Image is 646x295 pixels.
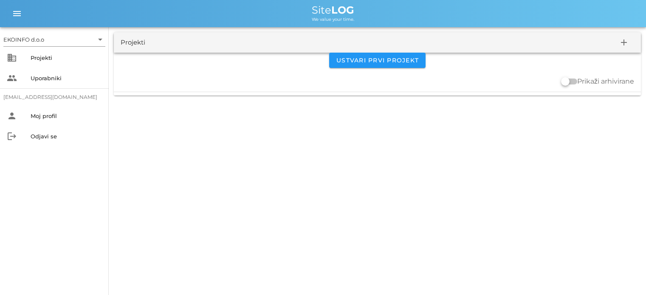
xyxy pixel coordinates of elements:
[329,53,426,68] button: Ustvari prvi projekt
[7,111,17,121] i: person
[312,17,354,22] span: We value your time.
[577,77,634,86] label: Prikaži arhivirane
[336,56,419,64] span: Ustvari prvi projekt
[619,37,629,48] i: add
[121,38,145,48] div: Projekti
[31,133,102,140] div: Odjavi se
[31,54,102,61] div: Projekti
[31,112,102,119] div: Moj profil
[312,4,354,16] span: Site
[7,53,17,63] i: business
[3,33,105,46] div: EKOINFO d.o.o
[12,8,22,19] i: menu
[331,4,354,16] b: LOG
[7,73,17,83] i: people
[7,131,17,141] i: logout
[31,75,102,81] div: Uporabniki
[95,34,105,45] i: arrow_drop_down
[3,36,44,43] div: EKOINFO d.o.o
